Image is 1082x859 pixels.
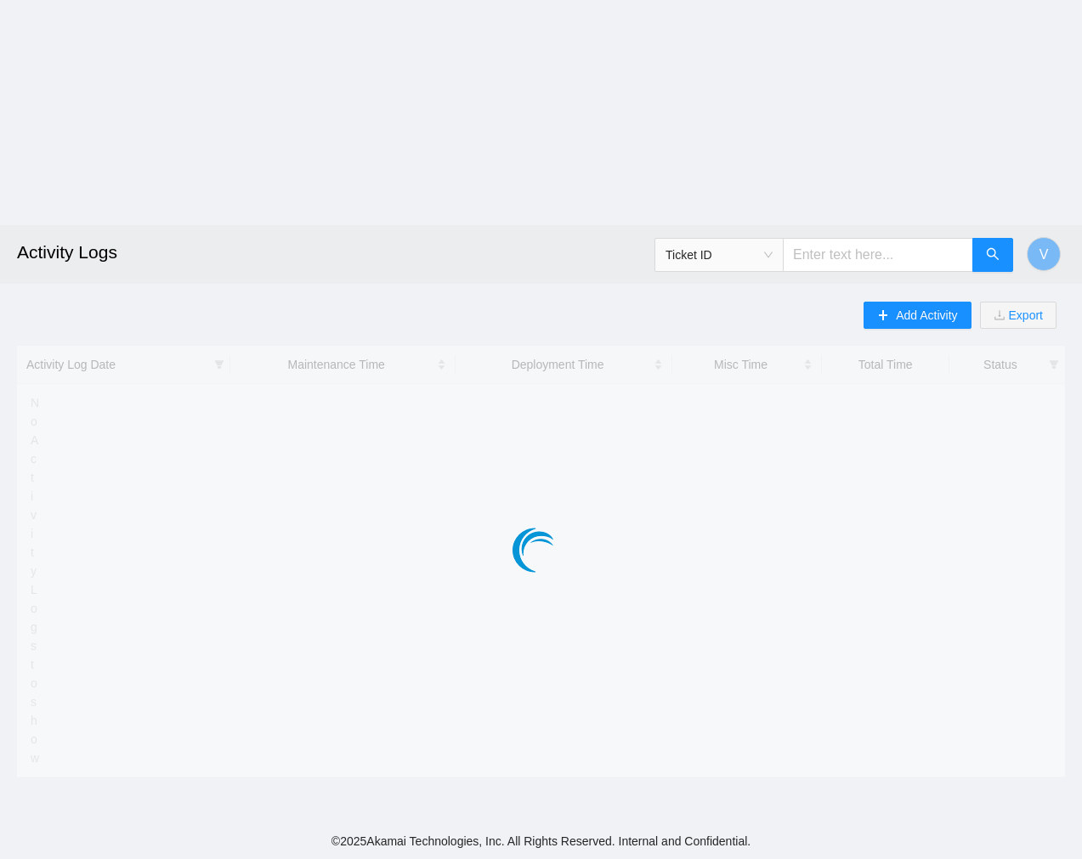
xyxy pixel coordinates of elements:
button: downloadExport [980,302,1057,329]
button: V [1027,237,1061,271]
span: search [986,247,1000,263]
span: Ticket ID [666,242,773,268]
h2: Activity Logs [17,225,751,280]
span: V [1040,244,1049,265]
span: Add Activity [896,306,957,325]
button: search [972,238,1013,272]
span: plus [877,309,889,323]
button: plusAdd Activity [864,302,971,329]
input: Enter text here... [783,238,973,272]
